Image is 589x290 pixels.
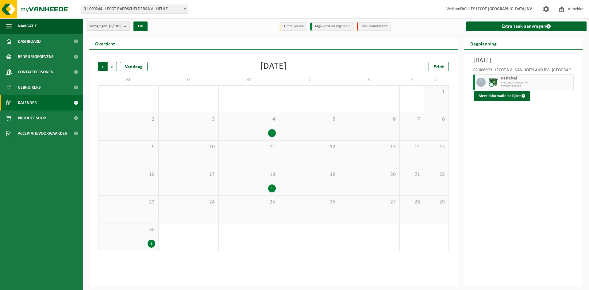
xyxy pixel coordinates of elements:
[18,64,53,80] span: Contactpersonen
[86,21,130,31] button: Vestigingen(1/101)
[474,91,530,101] button: Meer informatie bekijken
[464,37,503,49] h2: Dagplanning
[403,144,421,150] span: 14
[501,76,572,81] span: Restafval
[282,116,336,123] span: 5
[222,171,276,178] span: 18
[357,22,391,31] li: Non-conformiteit
[473,56,574,65] h3: [DATE]
[433,64,444,69] span: Print
[102,116,155,123] span: 2
[18,34,41,49] span: Dashboard
[133,21,148,31] button: OK
[460,7,532,11] strong: FACILITY LECOT-[GEOGRAPHIC_DATA] NV
[282,171,336,178] span: 19
[18,126,67,141] span: Acceptatievoorwaarden
[81,5,188,14] span: 01-000244 - LECOT-RAEDSCHELDERS NV - HEULE
[222,199,276,206] span: 25
[501,81,572,85] span: WB-1100-CU restafval
[260,62,287,71] div: [DATE]
[98,74,159,85] td: M
[162,116,216,123] span: 3
[98,62,107,71] span: Vorige
[427,144,445,150] span: 15
[162,144,216,150] span: 10
[148,240,155,248] div: 1
[102,144,155,150] span: 9
[102,171,155,178] span: 16
[159,74,219,85] td: D
[162,171,216,178] span: 17
[427,171,445,178] span: 22
[427,89,445,95] span: 1
[279,22,307,31] li: Uit te voeren
[342,171,396,178] span: 20
[120,62,148,71] div: Vandaag
[473,68,574,74] div: 02-008900 - LECOT NV - VAN HOEYLAND BV - [GEOGRAPHIC_DATA]
[268,184,276,192] div: 1
[222,144,276,150] span: 11
[268,129,276,137] div: 1
[18,110,46,126] span: Product Shop
[403,116,421,123] span: 7
[424,74,448,85] td: Z
[89,37,121,49] h2: Overzicht
[282,199,336,206] span: 26
[162,199,216,206] span: 24
[102,199,155,206] span: 23
[18,18,37,34] span: Navigatie
[81,5,188,14] span: 01-000244 - LECOT-RAEDSCHELDERS NV - HEULE
[18,49,54,64] span: Bedrijfsgegevens
[310,22,354,31] li: Afgewerkt en afgemeld
[403,199,421,206] span: 28
[18,95,37,110] span: Kalender
[489,78,498,87] img: WB-1100-CU
[342,199,396,206] span: 27
[400,74,424,85] td: Z
[342,144,396,150] span: 13
[102,226,155,233] span: 30
[501,85,572,88] span: T250002232308
[403,171,421,178] span: 21
[282,144,336,150] span: 12
[342,116,396,123] span: 6
[427,199,445,206] span: 29
[279,74,340,85] td: D
[427,116,445,123] span: 8
[339,74,400,85] td: V
[219,74,279,85] td: W
[109,24,121,28] count: (1/101)
[429,62,449,71] a: Print
[222,116,276,123] span: 4
[108,62,117,71] span: Volgende
[466,21,587,31] a: Extra taak aanvragen
[89,22,121,31] span: Vestigingen
[18,80,41,95] span: Gebruikers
